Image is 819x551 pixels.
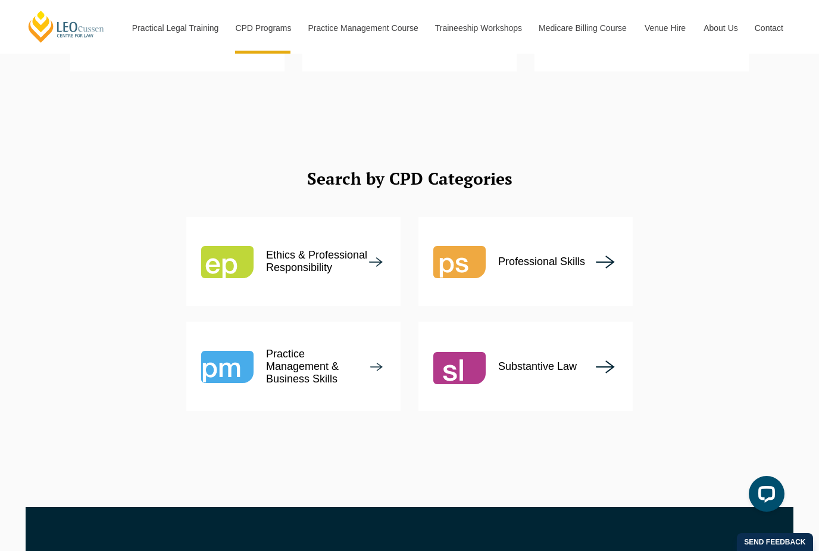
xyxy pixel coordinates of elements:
a: [PERSON_NAME] Centre for Law [27,10,106,43]
p: Ethics & Professional Responsibility [266,249,369,274]
img: SL@2x.png [433,340,486,393]
a: Professional Skills arrow [418,217,633,306]
img: PS@2x.png [433,235,486,288]
h2: Search by CPD Categories [70,164,749,193]
p: Professional Skills [498,256,585,268]
img: arrow [596,256,615,269]
a: CPD Programs [226,2,299,54]
a: Medicare Billing Course [530,2,636,54]
a: Substantive Law arrow [418,322,633,411]
a: Venue Hire [636,2,695,54]
a: Ethics & Professional Responsibility arrow [186,217,401,306]
a: Traineeship Workshops [426,2,530,54]
a: Practice Management & Business Skills arrow [186,322,401,411]
iframe: LiveChat chat widget [739,471,789,521]
a: Practical Legal Training [123,2,227,54]
img: arrow [596,360,615,373]
a: Contact [746,2,792,54]
img: arrow [370,363,383,372]
img: PM@2x.png [201,340,254,393]
p: Practice Management & Business Skills [266,348,370,385]
a: Practice Management Course [299,2,426,54]
img: EP@2x.png [201,235,254,288]
a: About Us [695,2,746,54]
p: Substantive Law [498,360,577,373]
img: arrow [369,257,383,267]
